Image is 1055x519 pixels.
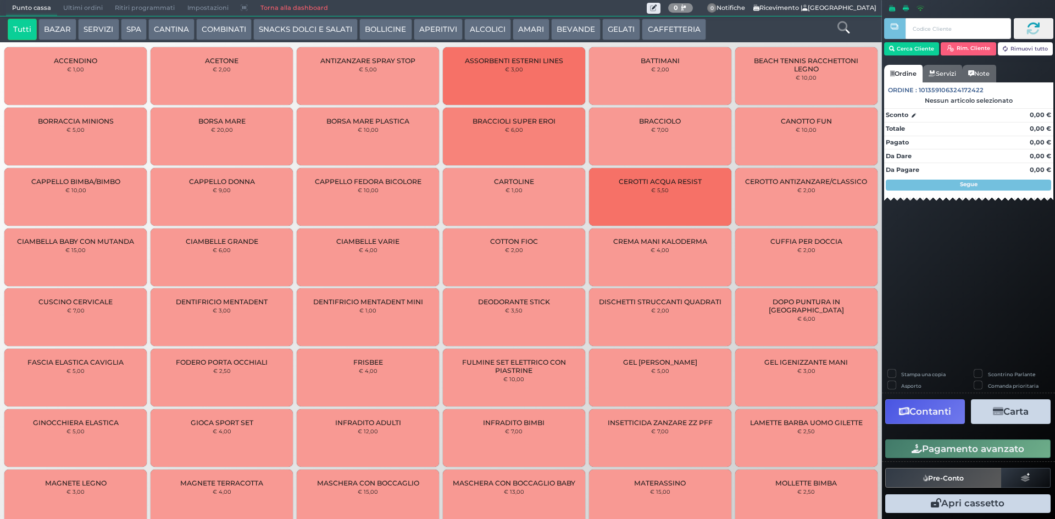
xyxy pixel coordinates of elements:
a: Note [962,65,996,82]
span: CEROTTI ACQUA RESIST [619,177,702,186]
strong: 0,00 € [1030,111,1051,119]
small: € 5,50 [651,187,669,193]
button: Rimuovi tutto [998,42,1053,55]
span: DISCHETTI STRUCCANTI QUADRATI [599,298,721,306]
strong: Pagato [886,138,909,146]
small: € 2,50 [797,488,815,495]
small: € 3,00 [66,488,85,495]
span: Ritiri programmati [109,1,181,16]
small: € 4,00 [651,247,669,253]
a: Torna alla dashboard [254,1,334,16]
span: MAGNETE TERRACOTTA [180,479,263,487]
label: Stampa una copia [901,371,946,378]
button: SPA [121,19,147,41]
strong: Totale [886,125,905,132]
span: DEODORANTE STICK [478,298,550,306]
small: € 6,00 [505,126,523,133]
b: 0 [674,4,678,12]
strong: Da Dare [886,152,912,160]
span: BRACCIOLO [639,117,681,125]
a: Ordine [884,65,923,82]
span: GINOCCHIERA ELASTICA [33,418,119,427]
label: Asporto [901,382,921,389]
button: COMBINATI [196,19,252,41]
a: Servizi [923,65,962,82]
span: ANTIZANZARE SPRAY STOP [320,57,415,65]
small: € 3,00 [505,66,523,72]
small: € 4,00 [213,488,231,495]
label: Comanda prioritaria [988,382,1039,389]
span: BORSA MARE [198,117,246,125]
small: € 10,00 [358,126,379,133]
span: MATERASSINO [634,479,686,487]
span: BEACH TENNIS RACCHETTONI LEGNO [744,57,868,73]
span: COTTON FIOC [490,237,538,245]
span: CEROTTO ANTIZANZARE/CLASSICO [745,177,867,186]
small: € 4,00 [359,367,377,374]
small: € 2,00 [651,66,669,72]
strong: Sconto [886,110,908,120]
small: € 7,00 [651,428,669,434]
button: CANTINA [148,19,195,41]
small: € 3,00 [797,367,815,374]
strong: 0,00 € [1030,166,1051,174]
small: € 2,50 [213,367,231,374]
span: 101359106324172422 [919,86,984,95]
small: € 5,00 [66,428,85,434]
button: Rim. Cliente [941,42,996,55]
span: GIOCA SPORT SET [191,418,253,427]
small: € 6,00 [213,247,231,253]
span: INFRADITO BIMBI [483,418,545,427]
label: Scontrino Parlante [988,371,1035,378]
small: € 10,00 [65,187,86,193]
span: Ultimi ordini [57,1,109,16]
span: CIAMBELLE VARIE [336,237,399,245]
button: Apri cassetto [885,494,1051,513]
small: € 2,00 [213,66,231,72]
span: GEL [PERSON_NAME] [623,358,697,366]
button: CAFFETTERIA [642,19,706,41]
span: CIAMBELLE GRANDE [186,237,258,245]
strong: 0,00 € [1030,138,1051,146]
span: MASCHERA CON BOCCAGLIO BABY [453,479,575,487]
div: Nessun articolo selezionato [884,97,1053,104]
button: BAZAR [38,19,76,41]
span: CAPPELLO FEDORA BICOLORE [315,177,421,186]
span: MAGNETE LEGNO [45,479,107,487]
span: DOPO PUNTURA IN [GEOGRAPHIC_DATA] [744,298,868,314]
span: Punto cassa [6,1,57,16]
button: Tutti [8,19,37,41]
small: € 3,50 [505,307,523,314]
small: € 15,00 [358,488,378,495]
span: DENTIFRICIO MENTADENT [176,298,268,306]
span: Impostazioni [181,1,235,16]
small: € 5,00 [66,367,85,374]
strong: 0,00 € [1030,152,1051,160]
small: € 5,00 [359,66,377,72]
span: CANOTTO FUN [781,117,832,125]
button: Cerca Cliente [884,42,940,55]
button: AMARI [513,19,549,41]
span: CUFFIA PER DOCCIA [770,237,842,245]
span: BRACCIOLI SUPER EROI [473,117,556,125]
span: CARTOLINE [494,177,534,186]
small: € 7,00 [651,126,669,133]
span: INFRADITO ADULTI [335,418,401,427]
button: Pre-Conto [885,468,1002,488]
span: LAMETTE BARBA UOMO GILETTE [750,418,863,427]
small: € 5,00 [651,367,669,374]
small: € 4,00 [359,247,377,253]
small: € 4,00 [213,428,231,434]
span: ACETONE [205,57,238,65]
small: € 7,00 [67,307,85,314]
button: APERITIVI [414,19,463,41]
small: € 1,00 [506,187,523,193]
small: € 10,00 [358,187,379,193]
small: € 10,00 [503,376,524,382]
small: € 15,00 [650,488,670,495]
span: 0 [707,3,717,13]
small: € 3,00 [213,307,231,314]
span: CUSCINO CERVICALE [38,298,113,306]
strong: Segue [960,181,978,188]
button: ALCOLICI [464,19,511,41]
